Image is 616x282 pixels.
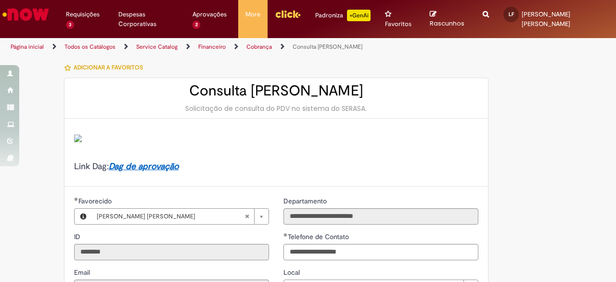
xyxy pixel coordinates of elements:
ul: Trilhas de página [7,38,403,56]
button: Adicionar a Favoritos [64,57,148,78]
a: Dag de aprovação [109,161,179,172]
p: +GenAi [347,10,371,21]
img: click_logo_yellow_360x200.png [275,7,301,21]
span: Telefone de Contato [288,232,351,241]
a: Consulta [PERSON_NAME] [293,43,362,51]
span: Despesas Corporativas [118,10,178,29]
label: Somente leitura - ID [74,232,82,242]
div: Solicitação de consulta do PDV no sistema do SERASA. [74,104,478,113]
label: Somente leitura - Departamento [283,196,329,206]
a: Cobrança [246,43,272,51]
span: Somente leitura - Email [74,268,92,277]
span: Necessários - Favorecido [78,197,114,205]
label: Somente leitura - Email [74,268,92,277]
a: Financeiro [198,43,226,51]
span: LF [509,11,514,17]
input: Departamento [283,208,478,225]
span: Aprovações [192,10,227,19]
span: [PERSON_NAME] [PERSON_NAME] [97,209,244,224]
span: [PERSON_NAME] [PERSON_NAME] [522,10,570,28]
a: Service Catalog [136,43,178,51]
span: Adicionar a Favoritos [74,64,143,71]
input: ID [74,244,269,260]
a: Todos os Catálogos [64,43,115,51]
span: Somente leitura - Departamento [283,197,329,205]
h2: Consulta [PERSON_NAME] [74,83,478,99]
span: Favoritos [385,19,411,29]
div: Padroniza [315,10,371,21]
a: Rascunhos [430,10,469,28]
input: Telefone de Contato [283,244,478,260]
span: Obrigatório Preenchido [283,233,288,237]
a: Página inicial [11,43,44,51]
a: [PERSON_NAME] [PERSON_NAME]Limpar campo Favorecido [92,209,269,224]
span: Rascunhos [430,19,464,28]
abbr: Limpar campo Favorecido [240,209,254,224]
span: Local [283,268,302,277]
img: ServiceNow [1,5,51,24]
span: 3 [66,21,74,29]
span: Obrigatório Preenchido [74,197,78,201]
span: More [245,10,260,19]
h4: Link Dag: [74,162,478,172]
span: Requisições [66,10,100,19]
button: Favorecido, Visualizar este registro Lucas De Faria Fernandes [75,209,92,224]
img: sys_attachment.do [74,134,82,142]
span: 2 [192,21,201,29]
